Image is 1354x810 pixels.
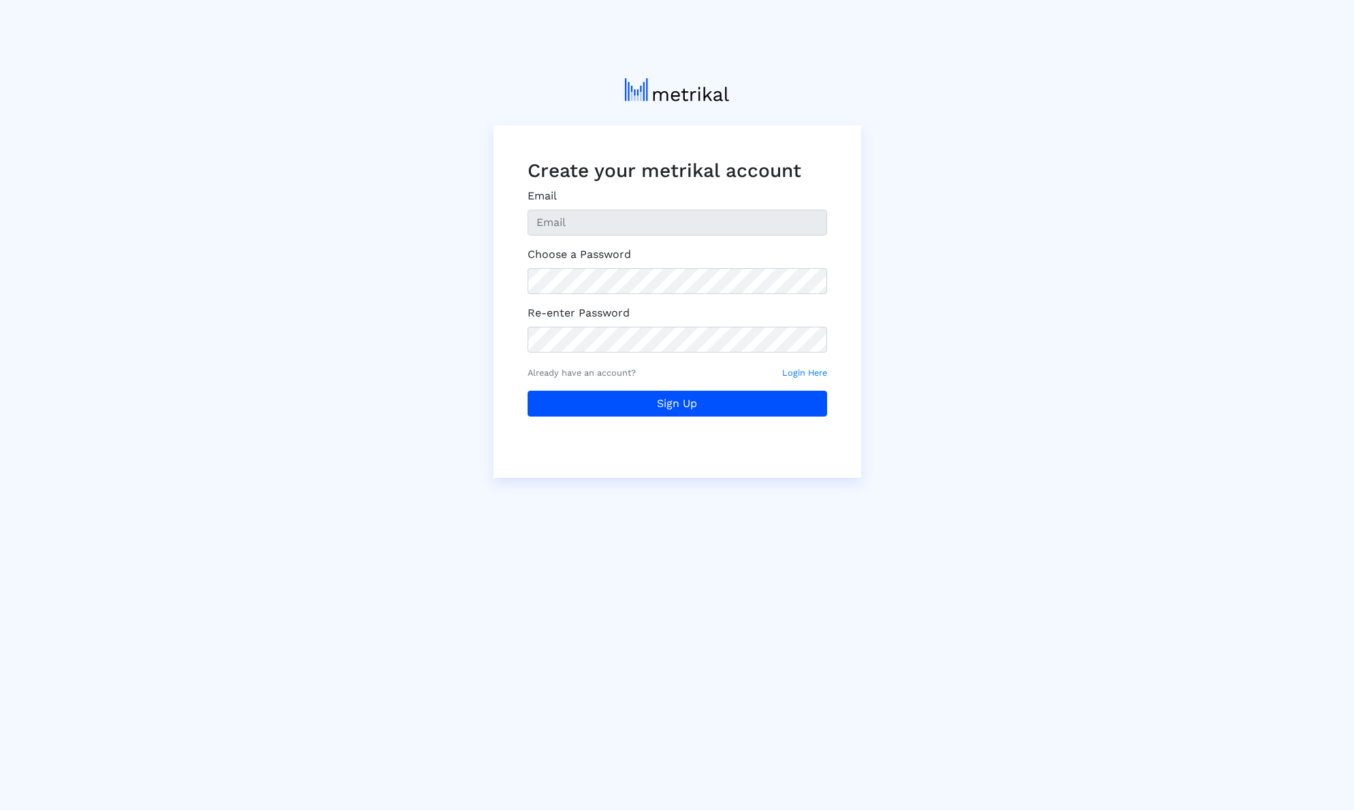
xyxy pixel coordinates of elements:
label: Email [528,188,557,204]
small: Login Here [782,366,827,379]
img: metrical-logo-light.png [625,78,729,101]
button: Sign Up [528,391,827,417]
h3: Create your metrikal account [528,159,827,182]
small: Already have an account? [528,366,636,379]
label: Re-enter Password [528,305,630,321]
input: Email [528,210,827,236]
label: Choose a Password [528,246,631,263]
